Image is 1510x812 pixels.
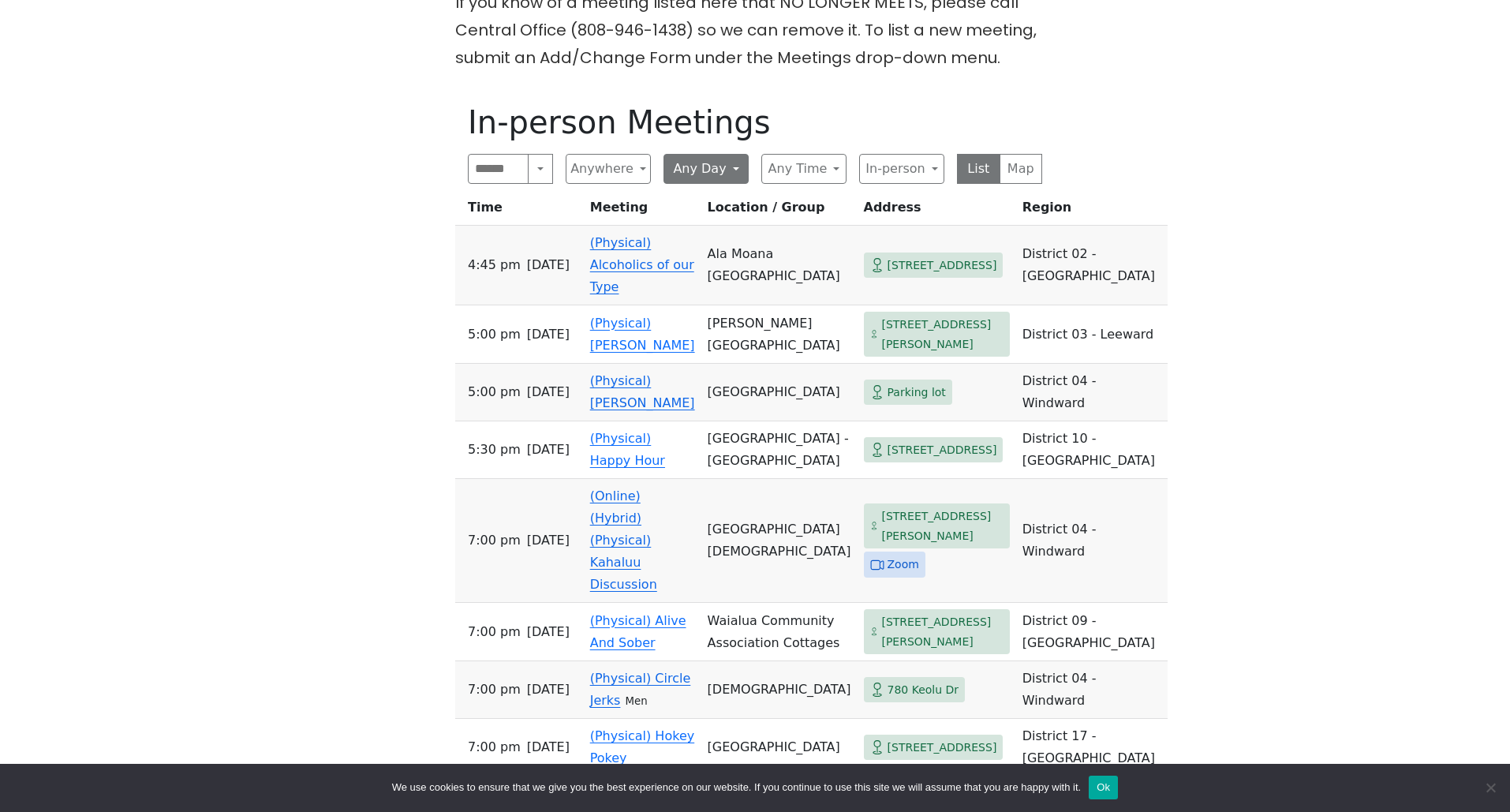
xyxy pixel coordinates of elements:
[392,780,1081,795] span: We use cookies to ensure that we give you the best experience on our website. If you continue to ...
[566,154,651,184] button: Anywhere
[468,324,521,346] span: 5:00 PM
[528,154,553,184] button: Search
[701,661,858,719] td: [DEMOGRAPHIC_DATA]
[701,421,858,479] td: [GEOGRAPHIC_DATA] - [GEOGRAPHIC_DATA]
[1016,479,1168,603] td: District 04 - Windward
[888,555,919,574] span: Zoom
[468,381,521,403] span: 5:00 PM
[590,431,665,468] a: (Physical) Happy Hour
[701,719,858,776] td: [GEOGRAPHIC_DATA]
[957,154,1000,184] button: List
[1000,154,1043,184] button: Map
[468,621,521,643] span: 7:00 PM
[527,439,570,461] span: [DATE]
[590,613,686,650] a: (Physical) Alive And Sober
[701,603,858,661] td: Waialua Community Association Cottages
[590,671,691,708] a: (Physical) Circle Jerks
[590,316,695,353] a: (Physical) [PERSON_NAME]
[527,736,570,758] span: [DATE]
[527,254,570,276] span: [DATE]
[888,680,959,700] span: 780 Keolu Dr
[468,439,521,461] span: 5:30 PM
[625,695,647,707] small: Men
[527,679,570,701] span: [DATE]
[881,315,1003,354] span: [STREET_ADDRESS][PERSON_NAME]
[701,479,858,603] td: [GEOGRAPHIC_DATA][DEMOGRAPHIC_DATA]
[701,305,858,364] td: [PERSON_NAME][GEOGRAPHIC_DATA]
[527,324,570,346] span: [DATE]
[468,679,521,701] span: 7:00 PM
[858,196,1016,226] th: Address
[590,728,694,765] a: (Physical) Hokey Pokey
[1016,196,1168,226] th: Region
[1016,603,1168,661] td: District 09 - [GEOGRAPHIC_DATA]
[468,154,529,184] input: Search
[663,154,749,184] button: Any Day
[881,507,1003,545] span: [STREET_ADDRESS][PERSON_NAME]
[859,154,944,184] button: In-person
[468,529,521,552] span: 7:00 PM
[590,488,657,592] a: (Online) (Hybrid) (Physical) Kahaluu Discussion
[584,196,701,226] th: Meeting
[527,381,570,403] span: [DATE]
[590,235,694,294] a: (Physical) Alcoholics of our Type
[881,612,1003,651] span: [STREET_ADDRESS][PERSON_NAME]
[1089,776,1118,799] button: Ok
[888,256,997,275] span: [STREET_ADDRESS]
[1016,421,1168,479] td: District 10 - [GEOGRAPHIC_DATA]
[761,154,847,184] button: Any Time
[1016,719,1168,776] td: District 17 - [GEOGRAPHIC_DATA]
[701,196,858,226] th: Location / Group
[888,440,997,460] span: [STREET_ADDRESS]
[527,621,570,643] span: [DATE]
[455,196,584,226] th: Time
[1016,226,1168,305] td: District 02 - [GEOGRAPHIC_DATA]
[888,383,946,402] span: Parking lot
[701,364,858,421] td: [GEOGRAPHIC_DATA]
[1016,305,1168,364] td: District 03 - Leeward
[468,103,1042,141] h1: In-person Meetings
[468,736,521,758] span: 7:00 PM
[1016,364,1168,421] td: District 04 - Windward
[590,373,695,410] a: (Physical) [PERSON_NAME]
[701,226,858,305] td: Ala Moana [GEOGRAPHIC_DATA]
[468,254,521,276] span: 4:45 PM
[1482,780,1498,795] span: No
[888,738,997,758] span: [STREET_ADDRESS]
[527,529,570,552] span: [DATE]
[1016,661,1168,719] td: District 04 - Windward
